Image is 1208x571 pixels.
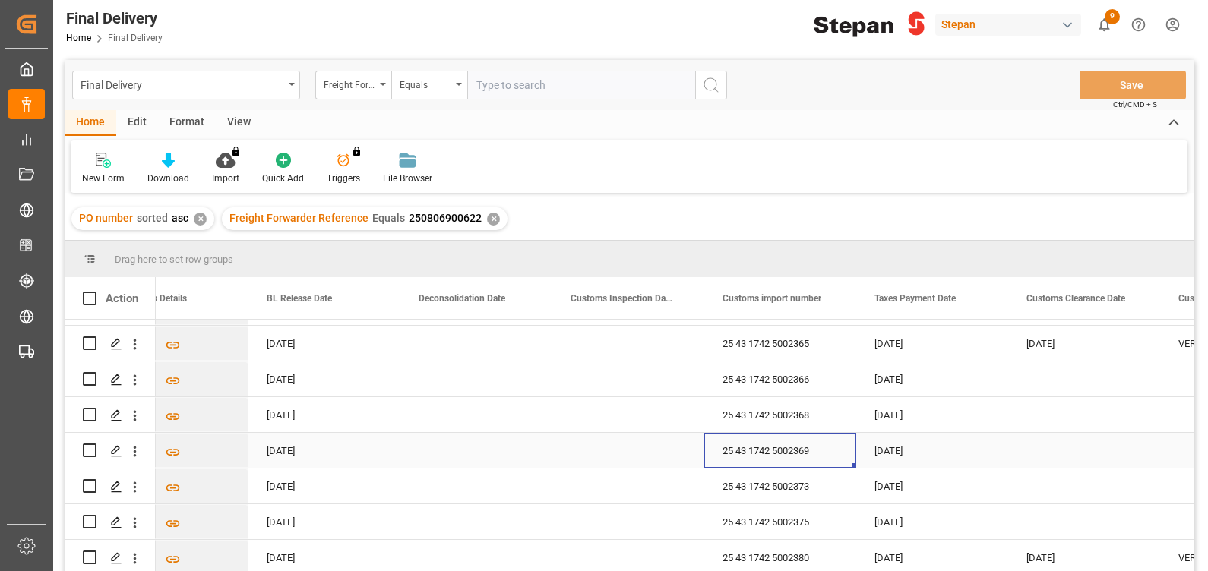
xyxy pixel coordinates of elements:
div: [DATE] [248,397,400,432]
div: [DATE] [248,433,400,468]
div: 25 43 1742 5002369 [704,433,856,468]
div: 25 43 1742 5002373 [704,468,856,503]
div: Home [65,110,116,136]
button: open menu [315,71,391,99]
span: BL Release Date [267,293,332,304]
div: [DATE] [856,361,1008,396]
span: Drag here to set row groups [115,254,233,265]
div: Action [106,292,138,305]
div: Freight Forwarder Reference [324,74,375,92]
div: 25 43 1742 5002366 [704,361,856,396]
div: View [216,110,262,136]
div: 25 43 1742 5002365 [704,326,856,361]
span: 250806900622 [409,212,482,224]
button: Help Center [1121,8,1156,42]
div: Stepan [935,14,1081,36]
div: [DATE] [1008,326,1160,361]
div: [DATE] [248,504,400,539]
span: Deconsolidation Date [419,293,505,304]
div: [DATE] [856,433,1008,468]
div: [DATE] [856,326,1008,361]
div: [DATE] [248,326,400,361]
input: Type to search [467,71,695,99]
span: 9 [1105,9,1120,24]
div: Format [158,110,216,136]
div: Press SPACE to select this row. [65,326,156,361]
button: open menu [391,71,467,99]
span: sorted [137,212,168,224]
span: Ctrl/CMD + S [1113,99,1157,110]
div: 25 43 1742 5002368 [704,397,856,432]
button: search button [695,71,727,99]
span: Customs Inspection Date [571,293,672,304]
span: asc [172,212,188,224]
span: Customs Clearance Date [1026,293,1125,304]
button: show 9 new notifications [1087,8,1121,42]
button: Save [1080,71,1186,99]
div: Final Delivery [81,74,283,93]
div: [DATE] [248,468,400,503]
div: Press SPACE to select this row. [65,468,156,504]
div: Edit [116,110,158,136]
img: Stepan_Company_logo.svg.png_1713531530.png [814,11,925,38]
span: Taxes Payment Date [874,293,956,304]
div: 25 43 1742 5002375 [704,504,856,539]
div: [DATE] [856,468,1008,503]
div: [DATE] [856,504,1008,539]
span: Customs import number [723,293,821,304]
div: Press SPACE to select this row. [65,433,156,468]
div: Press SPACE to select this row. [65,397,156,433]
div: Final Delivery [66,7,163,30]
div: ✕ [487,213,500,226]
button: open menu [72,71,300,99]
div: [DATE] [856,397,1008,432]
div: Quick Add [262,172,304,185]
div: Equals [400,74,451,92]
div: Download [147,172,189,185]
a: Home [66,33,91,43]
div: [DATE] [248,361,400,396]
button: Stepan [935,10,1087,39]
div: File Browser [383,172,432,185]
span: Equals [372,212,405,224]
div: ✕ [194,213,207,226]
div: New Form [82,172,125,185]
div: Press SPACE to select this row. [65,504,156,540]
div: Press SPACE to select this row. [65,361,156,397]
span: PO number [79,212,133,224]
span: Freight Forwarder Reference [229,212,368,224]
